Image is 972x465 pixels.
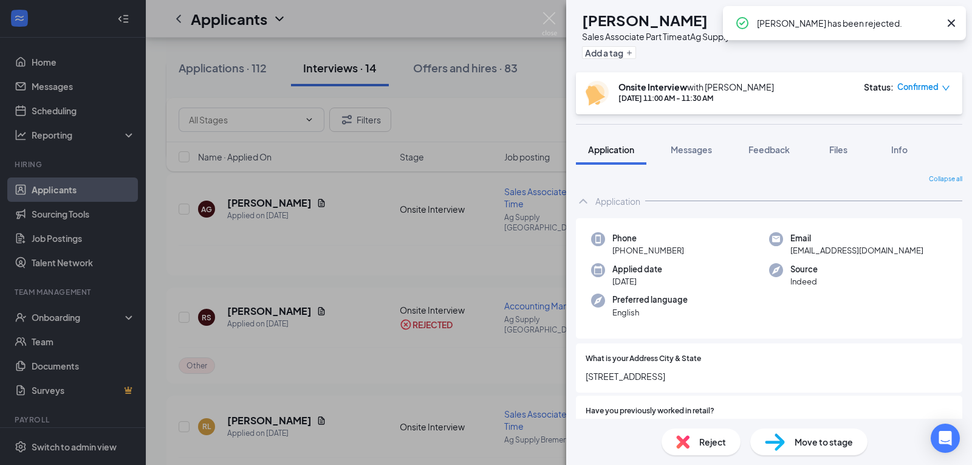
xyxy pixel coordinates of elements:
div: Open Intercom Messenger [931,424,960,453]
b: Onsite Interview [618,81,687,92]
span: Source [790,263,818,275]
span: English [612,306,688,319]
span: Files [829,144,847,155]
svg: ChevronUp [576,194,590,208]
span: Applied date [612,263,662,275]
h1: [PERSON_NAME] [582,10,708,30]
span: Info [891,144,908,155]
span: Indeed [790,275,818,288]
span: Messages [671,144,712,155]
span: Phone [612,232,684,244]
span: Email [790,232,923,244]
span: Confirmed [897,81,939,93]
span: Application [588,144,634,155]
span: [EMAIL_ADDRESS][DOMAIN_NAME] [790,244,923,257]
div: [PERSON_NAME] has been rejected. [757,16,939,30]
div: Sales Associate Part Time at Ag Supply Bremerton Ace Hardware [582,30,833,43]
span: Preferred language [612,294,688,306]
span: [STREET_ADDRESS] [586,370,953,383]
div: [DATE] 11:00 AM - 11:30 AM [618,93,774,103]
svg: Cross [944,16,959,30]
span: Move to stage [795,435,853,449]
span: Reject [699,435,726,449]
svg: CheckmarkCircle [735,16,750,30]
span: down [942,84,950,92]
span: [DATE] [612,275,662,288]
span: Collapse all [929,174,962,184]
div: Status : [864,81,894,93]
svg: Plus [626,49,633,57]
div: with [PERSON_NAME] [618,81,774,93]
span: What is your Address City & State [586,353,701,365]
span: Have you previously worked in retail? [586,405,714,417]
span: [PHONE_NUMBER] [612,244,684,257]
span: Feedback [748,144,790,155]
div: Application [595,195,640,207]
button: PlusAdd a tag [582,46,636,59]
